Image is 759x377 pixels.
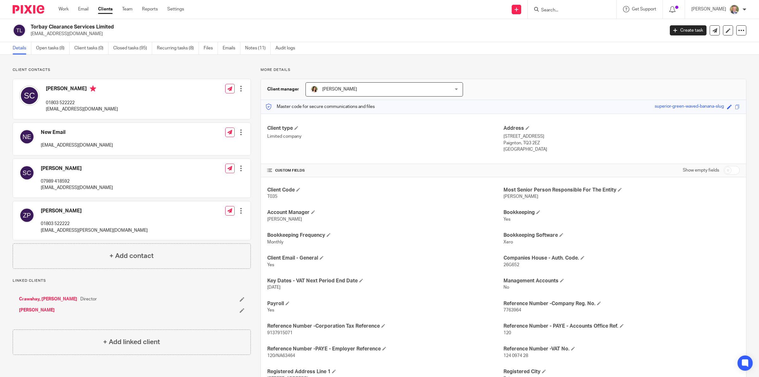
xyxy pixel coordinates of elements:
[41,129,113,136] h4: New Email
[540,8,597,13] input: Search
[19,165,34,180] img: svg%3E
[266,104,375,110] p: Master code for secure communications and files
[267,354,295,358] span: 120/NA63464
[13,24,26,37] img: svg%3E
[267,209,503,216] h4: Account Manager
[503,300,740,307] h4: Reference Number -Company Reg. No.
[691,6,726,12] p: [PERSON_NAME]
[267,255,503,261] h4: Client Email - General
[41,208,148,214] h4: [PERSON_NAME]
[267,285,281,290] span: [DATE]
[311,85,318,93] img: High%20Res%20Andrew%20Price%20Accountants_Poppy%20Jakes%20photography-1153.jpg
[98,6,113,12] a: Clients
[267,346,503,352] h4: Reference Number -PAYE - Employer Reference
[19,307,55,313] a: [PERSON_NAME]
[503,263,519,267] span: 26G652
[503,187,740,193] h4: Most Senior Person Responsible For The Entity
[204,42,218,54] a: Files
[503,255,740,261] h4: Companies House - Auth. Code.
[503,285,509,290] span: No
[503,140,740,146] p: Paignton, TQ3 2EZ
[13,5,44,14] img: Pixie
[683,167,719,173] label: Show empty fields
[267,168,503,173] h4: CUSTOM FIELDS
[503,146,740,153] p: [GEOGRAPHIC_DATA]
[267,368,503,375] h4: Registered Address Line 1
[267,194,277,199] span: T035
[74,42,108,54] a: Client tasks (0)
[19,208,34,223] img: svg%3E
[267,232,503,239] h4: Bookkeeping Frequency
[78,6,89,12] a: Email
[632,7,656,11] span: Get Support
[31,24,534,30] h2: Torbay Clearance Services Limited
[503,278,740,284] h4: Management Accounts
[13,67,251,72] p: Client contacts
[261,67,746,72] p: More details
[113,42,152,54] a: Closed tasks (95)
[267,187,503,193] h4: Client Code
[46,106,118,112] p: [EMAIL_ADDRESS][DOMAIN_NAME]
[503,331,511,335] span: 120
[19,296,77,302] a: Crawshay, [PERSON_NAME]
[267,300,503,307] h4: Payroll
[267,217,302,222] span: [PERSON_NAME]
[157,42,199,54] a: Recurring tasks (8)
[41,178,113,185] p: 07989 418592
[103,337,160,347] h4: + Add linked client
[503,354,528,358] span: 124 0974 28
[503,217,510,222] span: Yes
[267,323,503,330] h4: Reference Number -Corporation Tax Reference
[31,31,660,37] p: [EMAIL_ADDRESS][DOMAIN_NAME]
[59,6,69,12] a: Work
[503,194,538,199] span: [PERSON_NAME]
[13,42,31,54] a: Details
[670,25,707,35] a: Create task
[503,346,740,352] h4: Reference Number -VAT No.
[122,6,133,12] a: Team
[90,85,96,92] i: Primary
[322,87,357,91] span: [PERSON_NAME]
[36,42,70,54] a: Open tasks (8)
[503,232,740,239] h4: Bookkeeping Software
[80,296,97,302] span: Director
[267,331,293,335] span: 9137915071
[19,85,40,106] img: svg%3E
[41,142,113,148] p: [EMAIL_ADDRESS][DOMAIN_NAME]
[13,278,251,283] p: Linked clients
[46,100,118,106] p: 01803 522222
[267,240,283,244] span: Monthly
[267,86,299,92] h3: Client manager
[503,308,521,312] span: 7763964
[503,368,740,375] h4: Registered City
[267,278,503,284] h4: Key Dates - VAT Next Period End Date
[41,185,113,191] p: [EMAIL_ADDRESS][DOMAIN_NAME]
[142,6,158,12] a: Reports
[245,42,271,54] a: Notes (11)
[503,125,740,132] h4: Address
[503,323,740,330] h4: Reference Number - PAYE - Accounts Office Ref.
[655,103,724,110] div: superior-green-waved-banana-slug
[503,209,740,216] h4: Bookkeeping
[109,251,154,261] h4: + Add contact
[267,263,274,267] span: Yes
[267,308,274,312] span: Yes
[19,129,34,144] img: svg%3E
[223,42,240,54] a: Emails
[41,221,148,227] p: 01803 522222
[503,240,513,244] span: Xero
[41,227,148,234] p: [EMAIL_ADDRESS][PERSON_NAME][DOMAIN_NAME]
[46,85,118,93] h4: [PERSON_NAME]
[41,165,113,172] h4: [PERSON_NAME]
[275,42,300,54] a: Audit logs
[267,133,503,140] p: Limited company
[167,6,184,12] a: Settings
[729,4,739,15] img: High%20Res%20Andrew%20Price%20Accountants_Poppy%20Jakes%20photography-1109.jpg
[503,133,740,140] p: [STREET_ADDRESS]
[267,125,503,132] h4: Client type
